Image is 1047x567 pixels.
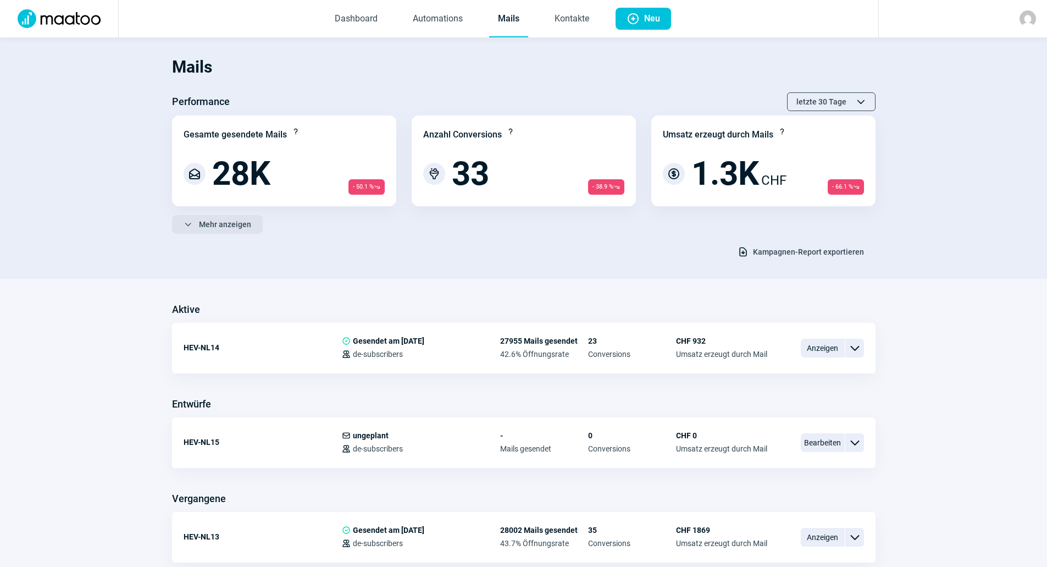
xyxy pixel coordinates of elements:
[353,431,389,440] span: ungeplant
[588,179,624,195] span: - 38.9 %
[616,8,671,30] button: Neu
[801,528,845,547] span: Anzeigen
[184,337,342,359] div: HEV-NL14
[326,1,386,37] a: Dashboard
[172,215,263,234] button: Mehr anzeigen
[546,1,598,37] a: Kontakte
[676,526,767,535] span: CHF 1869
[172,490,226,508] h3: Vergangene
[184,526,342,548] div: HEV-NL13
[691,157,759,190] span: 1.3K
[663,128,773,141] div: Umsatz erzeugt durch Mails
[676,444,767,453] span: Umsatz erzeugt durch Mail
[676,350,767,359] span: Umsatz erzeugt durch Mail
[172,395,211,413] h3: Entwürfe
[588,431,676,440] span: 0
[423,128,502,141] div: Anzahl Conversions
[588,337,676,345] span: 23
[212,157,270,190] span: 28K
[489,1,528,37] a: Mails
[676,431,767,440] span: CHF 0
[500,526,588,535] span: 28002 Mails gesendet
[172,301,200,318] h3: Aktive
[796,93,846,111] span: letzte 30 Tage
[500,337,588,345] span: 27955 Mails gesendet
[500,350,588,359] span: 42.6% Öffnungsrate
[404,1,472,37] a: Automations
[353,337,424,345] span: Gesendet am [DATE]
[588,526,676,535] span: 35
[184,431,342,453] div: HEV-NL15
[801,339,845,357] span: Anzeigen
[801,433,845,452] span: Bearbeiten
[1020,10,1036,27] img: avatar
[353,526,424,535] span: Gesendet am [DATE]
[500,539,588,548] span: 43.7% Öffnungsrate
[676,539,767,548] span: Umsatz erzeugt durch Mail
[172,48,876,86] h1: Mails
[353,444,403,453] span: de-subscribers
[761,170,786,190] span: CHF
[828,179,864,195] span: - 66.1 %
[588,444,676,453] span: Conversions
[199,216,251,233] span: Mehr anzeigen
[353,350,403,359] span: de-subscribers
[452,157,489,190] span: 33
[726,243,876,261] button: Kampagnen-Report exportieren
[11,9,107,28] img: Logo
[588,350,676,359] span: Conversions
[172,93,230,111] h3: Performance
[753,243,864,261] span: Kampagnen-Report exportieren
[184,128,287,141] div: Gesamte gesendete Mails
[588,539,676,548] span: Conversions
[500,444,588,453] span: Mails gesendet
[644,8,660,30] span: Neu
[353,539,403,548] span: de-subscribers
[500,431,588,440] span: -
[676,337,767,345] span: CHF 932
[348,179,385,195] span: - 50.1 %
